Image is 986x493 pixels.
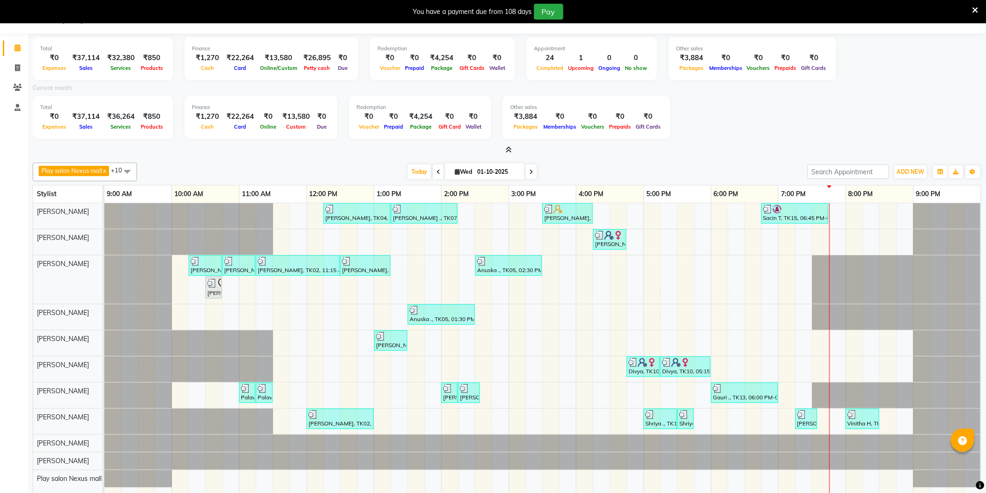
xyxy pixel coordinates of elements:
[534,65,566,71] span: Completed
[628,358,659,376] div: Divya, TK10, 04:45 PM-05:15 PM, Gel Nail Polish Application
[138,53,165,63] div: ₹850
[336,65,350,71] span: Due
[284,123,308,130] span: Custom
[541,123,579,130] span: Memberships
[335,53,351,63] div: ₹0
[403,65,426,71] span: Prepaid
[104,187,134,201] a: 9:00 AM
[258,123,279,130] span: Online
[37,474,102,483] span: Play salon Nexus mall
[796,410,816,428] div: [PERSON_NAME] ., TK16, 07:15 PM-07:35 PM, Threading EB,UL
[172,187,205,201] a: 10:00 AM
[436,123,463,130] span: Gift Card
[459,384,479,402] div: [PERSON_NAME] P, TK11, 02:15 PM-02:35 PM, FOOT MASSAGE 20 MIN
[192,111,223,122] div: ₹1,270
[300,53,335,63] div: ₹26,895
[623,65,650,71] span: No show
[37,233,89,242] span: [PERSON_NAME]
[356,103,484,111] div: Redemption
[707,65,745,71] span: Memberships
[40,65,68,71] span: Expenses
[190,257,221,274] div: [PERSON_NAME] ., TK09, 10:15 AM-10:45 AM, Hair Cut [DEMOGRAPHIC_DATA] (Head Stylist)
[579,123,607,130] span: Vouchers
[426,53,457,63] div: ₹4,254
[37,260,89,268] span: [PERSON_NAME]
[677,65,706,71] span: Packages
[138,123,165,130] span: Products
[257,384,272,402] div: Palavi P, TK06, 11:15 AM-11:30 AM, 3G Under Arms
[68,111,103,122] div: ₹37,114
[103,53,138,63] div: ₹32,380
[199,65,216,71] span: Cash
[258,53,300,63] div: ₹13,580
[223,111,258,122] div: ₹22,264
[579,111,607,122] div: ₹0
[109,123,134,130] span: Services
[37,439,89,447] span: [PERSON_NAME]
[223,53,258,63] div: ₹22,264
[232,123,249,130] span: Card
[374,187,404,201] a: 1:00 PM
[109,65,134,71] span: Services
[40,103,165,111] div: Total
[258,65,300,71] span: Online/Custom
[436,111,463,122] div: ₹0
[474,165,521,179] input: 2025-10-01
[442,384,457,402] div: [PERSON_NAME] P, TK11, 02:00 PM-02:15 PM, Cut & file
[676,53,707,63] div: ₹3,884
[661,358,710,376] div: Divya, TK10, 05:15 PM-06:00 PM, Gel Nail Polish Application,Polish Application
[307,187,340,201] a: 12:00 PM
[138,65,165,71] span: Products
[111,166,129,174] span: +10
[308,410,373,428] div: [PERSON_NAME], TK02, 12:00 PM-01:00 PM, Classic pedicure
[37,335,89,343] span: [PERSON_NAME]
[607,123,633,130] span: Prepaids
[375,332,406,349] div: [PERSON_NAME], TK02, 01:00 PM-01:30 PM, FUSIO-DOSE PLUS RITUAL- 30 MIN
[33,84,72,92] label: Current month
[442,187,471,201] a: 2:00 PM
[102,167,106,174] a: x
[392,205,457,222] div: [PERSON_NAME] ., TK07, 01:15 PM-02:15 PM, Hair Cut Men (Senior stylist)
[452,168,474,175] span: Wed
[37,413,89,421] span: [PERSON_NAME]
[846,187,876,201] a: 8:00 PM
[541,111,579,122] div: ₹0
[914,187,943,201] a: 9:00 PM
[509,187,539,201] a: 3:00 PM
[429,65,455,71] span: Package
[199,123,216,130] span: Cash
[607,111,633,122] div: ₹0
[314,111,330,122] div: ₹0
[457,65,487,71] span: Gift Cards
[413,7,532,17] div: You have a payment due from 108 days
[41,167,102,174] span: Play salon Nexus mall
[37,361,89,369] span: [PERSON_NAME]
[712,187,741,201] a: 6:00 PM
[463,111,484,122] div: ₹0
[596,53,623,63] div: 0
[633,123,663,130] span: Gift Cards
[897,168,924,175] span: ADD NEW
[192,53,223,63] div: ₹1,270
[808,164,889,179] input: Search Appointment
[644,410,676,428] div: Shriya ., TK12, 05:00 PM-05:30 PM, Head Message
[707,53,745,63] div: ₹0
[623,53,650,63] div: 0
[37,387,89,395] span: [PERSON_NAME]
[258,111,279,122] div: ₹0
[37,308,89,317] span: [PERSON_NAME]
[40,53,68,63] div: ₹0
[138,111,165,122] div: ₹850
[773,53,799,63] div: ₹0
[232,65,249,71] span: Card
[68,53,103,63] div: ₹37,114
[223,257,254,274] div: [PERSON_NAME] ., TK09, 10:45 AM-11:15 AM, FUSIO-DOSE PLUS RITUAL- 30 MIN
[457,53,487,63] div: ₹0
[644,187,673,201] a: 5:00 PM
[534,4,563,20] button: Pay
[37,190,56,198] span: Stylist
[487,65,507,71] span: Wallet
[377,65,403,71] span: Voucher
[476,257,541,274] div: Anuska ., TK05, 02:30 PM-03:30 PM, Head Shave,[PERSON_NAME] Shave
[534,53,566,63] div: 24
